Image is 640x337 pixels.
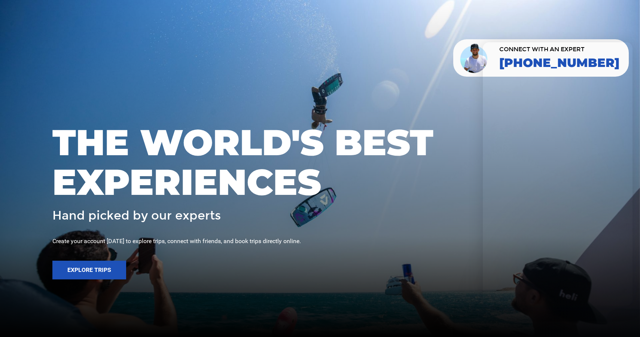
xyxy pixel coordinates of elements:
iframe: Intercom live chat [483,42,633,306]
button: Explore Trips [52,261,126,279]
iframe: Intercom live chat [615,312,633,330]
span: THE WORLD'S BEST EXPERIENCES [52,123,588,202]
span: Hand picked by our experts [52,209,221,222]
img: contact our team [459,42,490,74]
div: Create your account [DATE] to explore trips, connect with friends, and book trips directly online. [52,237,588,246]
